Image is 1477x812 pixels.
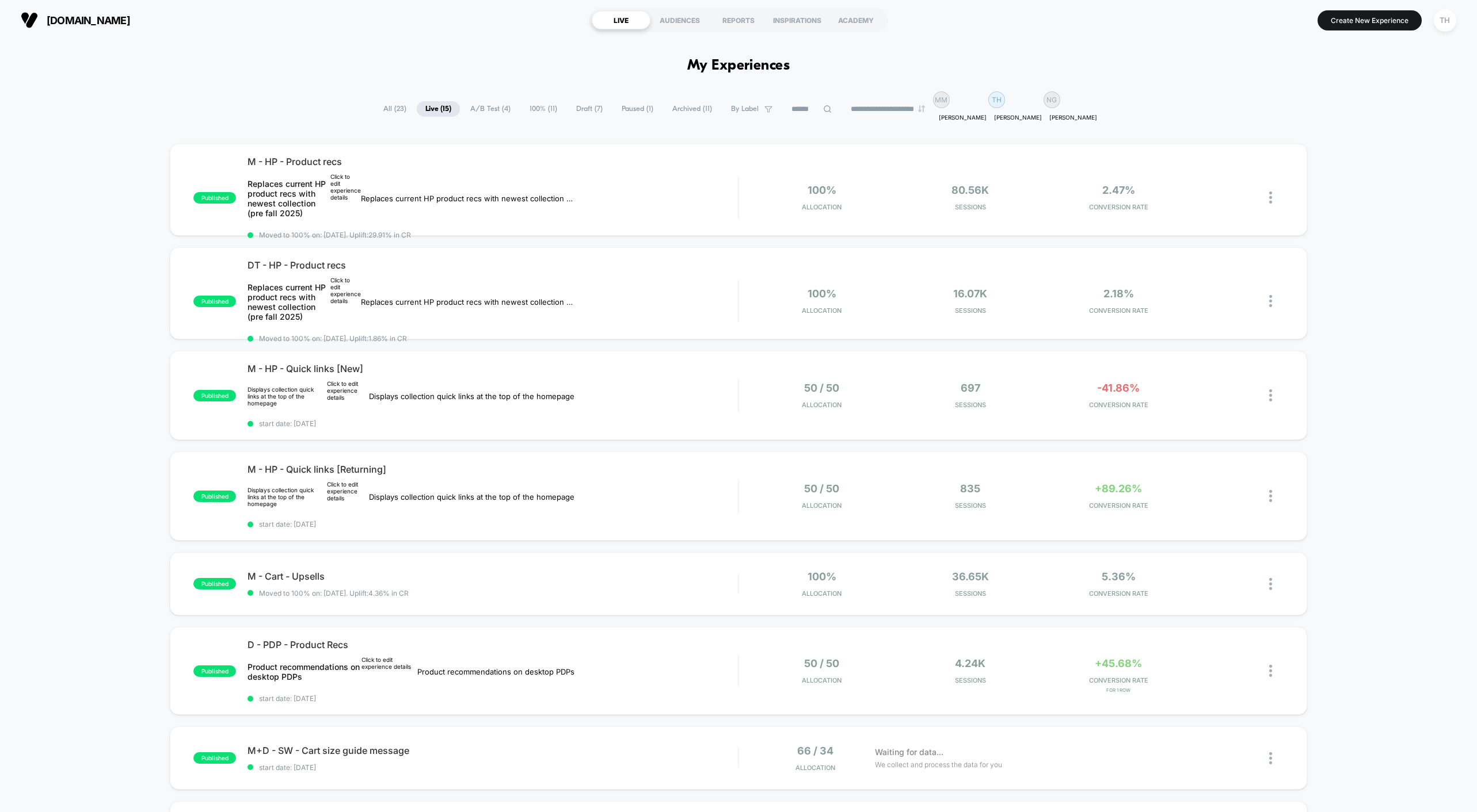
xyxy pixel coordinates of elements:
div: REPORTS [709,11,768,29]
span: 100% [808,570,836,583]
span: Product recommendations on desktop PDPs [248,662,360,681]
span: Allocation [802,676,842,684]
div: Click to edit experience details [327,481,369,513]
span: start date: [DATE] [248,694,738,703]
img: close [1269,665,1272,677]
span: Allocation [802,203,842,211]
span: Replaces current HP product recs with newest collection (pre fall 2025) [361,297,574,307]
span: Allocation [802,501,842,510]
span: 50 / 50 [804,657,839,669]
span: Waiting for data... [875,746,943,759]
span: [DOMAIN_NAME] [47,14,130,26]
span: Sessions [899,501,1042,510]
button: Create New Experience [1318,10,1422,30]
p: TH [992,95,1002,104]
img: close [1269,295,1272,307]
span: +89.26% [1095,482,1142,495]
span: M - HP - Quick links [New] [248,363,738,374]
img: Visually logo [21,12,38,29]
h1: My Experiences [687,58,790,74]
span: 100% [808,288,836,300]
span: Displays collection quick links at the top of the homepage [369,392,574,401]
p: Displays collection quick links at the top of the homepage [248,487,327,507]
span: 4.24k [955,657,985,669]
p: MM [935,95,947,104]
span: CONVERSION RATE [1048,307,1190,315]
div: Click to edit experience details [361,656,417,687]
span: Paused ( 1 ) [613,101,662,117]
span: CONVERSION RATE [1048,676,1190,684]
span: Allocation [795,764,835,772]
span: +45.68% [1095,657,1142,669]
div: Click to edit experience details [330,277,361,327]
span: We collect and process the data for you [875,759,1002,770]
div: AUDIENCES [650,11,709,29]
span: All ( 23 ) [375,101,415,117]
span: published [193,296,236,307]
img: close [1269,191,1272,204]
span: Sessions [899,676,1042,684]
span: CONVERSION RATE [1048,589,1190,597]
span: M - HP - Quick links [Returning] [248,464,738,475]
span: Archived ( 11 ) [664,101,721,117]
span: Sessions [899,589,1042,597]
span: Moved to 100% on: [DATE] . Uplift: 4.36% in CR [259,589,409,597]
span: M - Cart - Upsells [248,570,738,582]
span: start date: [DATE] [248,520,738,528]
span: 66 / 34 [797,745,833,757]
span: CONVERSION RATE [1048,501,1190,510]
span: Product recommendations on desktop PDPs [417,667,574,676]
span: 16.07k [953,288,987,300]
span: Allocation [802,307,842,315]
button: TH [1430,9,1460,32]
div: Click to edit experience details [330,173,361,224]
p: [PERSON_NAME] [939,114,987,121]
span: published [193,390,236,401]
div: LIVE [592,11,650,29]
span: Moved to 100% on: [DATE] . Uplift: 29.91% in CR [259,231,411,239]
div: TH [1434,9,1456,32]
span: published [193,491,236,502]
span: M - HP - Product recs [248,156,738,167]
span: Allocation [802,589,842,597]
p: Displays collection quick links at the top of the homepage [248,386,327,407]
p: NG [1046,95,1057,104]
span: M+D - SW - Cart size guide message [248,745,738,756]
span: Replaces current HP product recs with newest collection (pre fall 2025) [361,194,574,203]
span: DT - HP - Product recs [248,259,738,271]
span: published [193,752,236,764]
span: Sessions [899,307,1042,315]
span: published [193,578,236,589]
p: [PERSON_NAME] [1049,114,1097,121]
span: Live ( 15 ) [417,101,460,117]
span: CONVERSION RATE [1048,203,1190,211]
span: 50 / 50 [804,382,839,394]
span: Replaces current HP product recs with newest collection (pre fall 2025) [248,179,326,218]
div: INSPIRATIONS [768,11,827,29]
div: ACADEMY [827,11,885,29]
span: start date: [DATE] [248,419,738,428]
span: 835 [960,482,980,495]
img: end [918,105,925,112]
span: 50 / 50 [804,482,839,495]
span: for 1 Row [1048,687,1190,693]
img: close [1269,752,1272,764]
span: Sessions [899,203,1042,211]
span: A/B Test ( 4 ) [462,101,519,117]
span: Moved to 100% on: [DATE] . Uplift: 1.86% in CR [259,334,407,343]
span: Displays collection quick links at the top of the homepage [369,492,574,501]
span: published [193,192,236,204]
span: Draft ( 7 ) [568,101,611,117]
img: close [1269,578,1272,590]
span: 5.36% [1102,570,1136,583]
span: 2.47% [1102,184,1135,196]
span: 36.65k [952,570,989,583]
img: close [1269,389,1272,401]
span: 697 [961,382,980,394]
span: Replaces current HP product recs with newest collection (pre fall 2025) [248,282,326,321]
span: 100% ( 11 ) [521,101,566,117]
div: Click to edit experience details [327,380,369,412]
span: D - PDP - Product Recs [248,639,738,650]
span: -41.86% [1097,382,1140,394]
span: 100% [808,184,836,196]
